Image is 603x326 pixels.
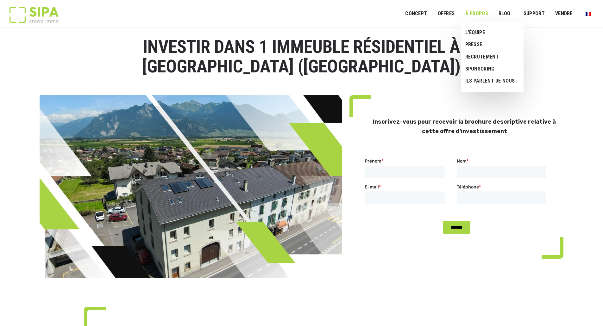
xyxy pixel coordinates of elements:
img: vionaaz [40,95,342,278]
a: L’ÉQUIPE [461,27,519,39]
a: Ils parlent de nous [461,75,519,87]
a: OFFRES [433,7,459,21]
a: SUPPORT [519,7,549,21]
iframe: Form 1 [365,158,549,245]
a: Blog [494,7,515,21]
img: top-left-green [349,95,371,117]
img: Logo [9,7,59,23]
h3: Inscrivez-vous pour recevoir la brochure descriptive relative à cette offre d'investissement [365,117,563,136]
a: VENDRE [551,7,577,21]
a: Passer à [581,8,595,20]
nav: Menu principal [405,6,594,22]
a: À PROPOS [461,7,492,21]
a: Sponsoring [461,63,519,75]
a: Concept [401,7,431,21]
a: Presse [461,39,519,51]
h1: Investir dans 1 immeuble résidentiel à [GEOGRAPHIC_DATA] ([GEOGRAPHIC_DATA]) [100,37,503,76]
a: RECRUTEMENT [461,51,519,63]
img: Français [586,12,591,16]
